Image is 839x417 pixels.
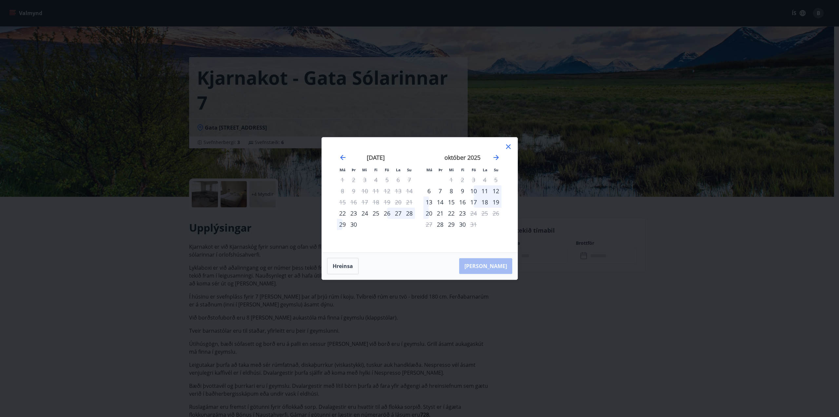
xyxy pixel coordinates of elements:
div: 29 [337,219,348,230]
td: Choose fimmtudagur, 30. október 2025 as your check-in date. It’s available. [457,219,468,230]
div: 17 [468,197,479,208]
div: 14 [435,197,446,208]
td: Not available. laugardagur, 6. september 2025 [393,174,404,185]
td: Not available. miðvikudagur, 10. september 2025 [359,185,370,197]
td: Not available. þriðjudagur, 2. september 2025 [348,174,359,185]
td: Choose miðvikudagur, 15. október 2025 as your check-in date. It’s available. [446,197,457,208]
div: 24 [359,208,370,219]
td: Not available. mánudagur, 8. september 2025 [337,185,348,197]
div: Aðeins innritun í boði [423,185,435,197]
td: Not available. fimmtudagur, 11. september 2025 [370,185,381,197]
div: 20 [423,208,435,219]
td: Not available. þriðjudagur, 9. september 2025 [348,185,359,197]
td: Choose föstudagur, 17. október 2025 as your check-in date. It’s available. [468,197,479,208]
div: 8 [446,185,457,197]
td: Choose miðvikudagur, 29. október 2025 as your check-in date. It’s available. [446,219,457,230]
td: Not available. föstudagur, 3. október 2025 [468,174,479,185]
div: 23 [457,208,468,219]
td: Choose mánudagur, 13. október 2025 as your check-in date. It’s available. [423,197,435,208]
div: Aðeins innritun í boði [337,208,348,219]
strong: október 2025 [444,154,480,161]
td: Choose mánudagur, 29. september 2025 as your check-in date. It’s available. [337,219,348,230]
small: Má [340,167,345,172]
td: Choose laugardagur, 27. september 2025 as your check-in date. It’s available. [393,208,404,219]
small: Þr [439,167,442,172]
div: 16 [457,197,468,208]
td: Choose fimmtudagur, 9. október 2025 as your check-in date. It’s available. [457,185,468,197]
small: Þr [352,167,356,172]
td: Choose miðvikudagur, 8. október 2025 as your check-in date. It’s available. [446,185,457,197]
td: Not available. sunnudagur, 5. október 2025 [490,174,501,185]
div: Aðeins útritun í boði [468,208,479,219]
div: 19 [490,197,501,208]
div: 11 [479,185,490,197]
td: Not available. miðvikudagur, 1. október 2025 [446,174,457,185]
small: Fö [472,167,476,172]
td: Not available. sunnudagur, 7. september 2025 [404,174,415,185]
td: Not available. laugardagur, 4. október 2025 [479,174,490,185]
td: Choose laugardagur, 11. október 2025 as your check-in date. It’s available. [479,185,490,197]
td: Choose miðvikudagur, 22. október 2025 as your check-in date. It’s available. [446,208,457,219]
td: Not available. fimmtudagur, 2. október 2025 [457,174,468,185]
td: Choose sunnudagur, 28. september 2025 as your check-in date. It’s available. [404,208,415,219]
div: 21 [435,208,446,219]
strong: [DATE] [367,154,385,161]
td: Choose þriðjudagur, 23. september 2025 as your check-in date. It’s available. [348,208,359,219]
td: Choose mánudagur, 6. október 2025 as your check-in date. It’s available. [423,185,435,197]
div: 18 [479,197,490,208]
div: 15 [446,197,457,208]
td: Not available. þriðjudagur, 16. september 2025 [348,197,359,208]
td: Choose mánudagur, 20. október 2025 as your check-in date. It’s available. [423,208,435,219]
td: Not available. sunnudagur, 26. október 2025 [490,208,501,219]
div: 7 [435,185,446,197]
small: Fi [374,167,378,172]
td: Not available. sunnudagur, 14. september 2025 [404,185,415,197]
td: Not available. miðvikudagur, 3. september 2025 [359,174,370,185]
td: Not available. laugardagur, 25. október 2025 [479,208,490,219]
button: Hreinsa [327,258,359,274]
td: Not available. föstudagur, 19. september 2025 [381,197,393,208]
td: Not available. mánudagur, 15. september 2025 [337,197,348,208]
div: 30 [457,219,468,230]
div: 13 [423,197,435,208]
div: 29 [446,219,457,230]
div: 9 [457,185,468,197]
div: Calendar [330,145,510,244]
div: Move backward to switch to the previous month. [339,154,347,161]
td: Choose þriðjudagur, 14. október 2025 as your check-in date. It’s available. [435,197,446,208]
small: La [483,167,487,172]
td: Choose sunnudagur, 12. október 2025 as your check-in date. It’s available. [490,185,501,197]
td: Not available. föstudagur, 12. september 2025 [381,185,393,197]
td: Choose föstudagur, 26. september 2025 as your check-in date. It’s available. [381,208,393,219]
td: Not available. fimmtudagur, 18. september 2025 [370,197,381,208]
td: Not available. föstudagur, 5. september 2025 [381,174,393,185]
td: Choose þriðjudagur, 7. október 2025 as your check-in date. It’s available. [435,185,446,197]
td: Not available. laugardagur, 13. september 2025 [393,185,404,197]
td: Not available. laugardagur, 20. september 2025 [393,197,404,208]
td: Not available. föstudagur, 24. október 2025 [468,208,479,219]
small: La [396,167,400,172]
td: Not available. föstudagur, 31. október 2025 [468,219,479,230]
div: Aðeins útritun í boði [446,174,457,185]
td: Choose sunnudagur, 19. október 2025 as your check-in date. It’s available. [490,197,501,208]
td: Not available. sunnudagur, 21. september 2025 [404,197,415,208]
td: Choose fimmtudagur, 23. október 2025 as your check-in date. It’s available. [457,208,468,219]
div: 30 [348,219,359,230]
td: Choose föstudagur, 10. október 2025 as your check-in date. It’s available. [468,185,479,197]
div: 28 [404,208,415,219]
div: Aðeins útritun í boði [468,219,479,230]
td: Not available. mánudagur, 1. september 2025 [337,174,348,185]
td: Not available. miðvikudagur, 17. september 2025 [359,197,370,208]
small: Su [407,167,412,172]
div: Move forward to switch to the next month. [492,154,500,161]
td: Not available. fimmtudagur, 4. september 2025 [370,174,381,185]
div: 27 [393,208,404,219]
td: Choose miðvikudagur, 24. september 2025 as your check-in date. It’s available. [359,208,370,219]
small: Má [426,167,432,172]
small: Mi [449,167,454,172]
div: 10 [468,185,479,197]
div: 22 [446,208,457,219]
td: Choose þriðjudagur, 28. október 2025 as your check-in date. It’s available. [435,219,446,230]
div: 26 [381,208,393,219]
td: Choose fimmtudagur, 25. september 2025 as your check-in date. It’s available. [370,208,381,219]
